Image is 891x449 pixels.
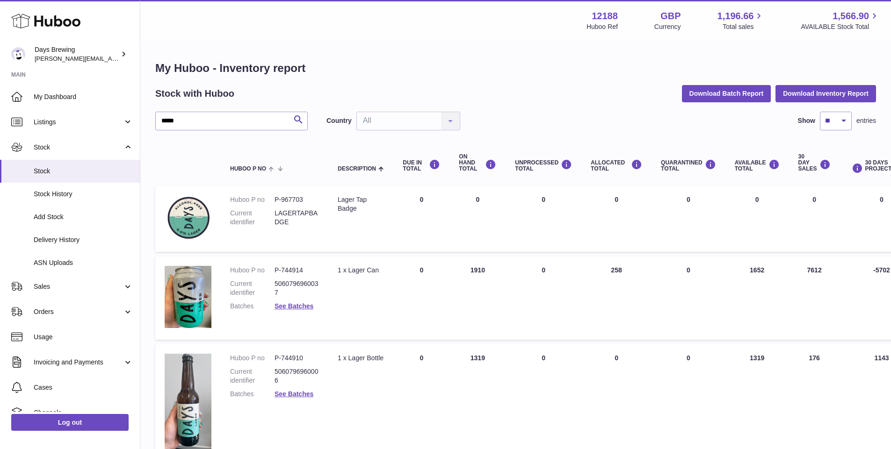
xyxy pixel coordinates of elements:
div: Currency [654,22,681,31]
span: Delivery History [34,235,133,244]
span: AVAILABLE Stock Total [801,22,880,31]
span: Add Stock [34,213,133,221]
div: AVAILABLE Total [735,159,780,172]
h1: My Huboo - Inventory report [155,61,876,76]
span: Stock [34,143,123,152]
span: Stock [34,167,133,176]
span: Total sales [723,22,764,31]
span: Sales [34,282,123,291]
div: 1 x Lager Can [338,266,384,275]
td: 0 [449,186,506,252]
td: 0 [789,186,840,252]
button: Download Batch Report [682,85,771,102]
img: greg@daysbrewing.com [11,47,25,61]
td: 0 [393,257,449,340]
a: See Batches [275,390,313,398]
td: 0 [725,186,789,252]
strong: 12188 [592,10,618,22]
div: ON HAND Total [459,154,496,172]
div: UNPROCESSED Total [515,159,572,172]
dd: 5060796960037 [275,279,319,297]
span: Listings [34,118,123,127]
span: 1,566.90 [833,10,869,22]
div: QUARANTINED Total [661,159,716,172]
a: 1,196.66 Total sales [717,10,765,31]
div: Huboo Ref [587,22,618,31]
td: 258 [581,257,652,340]
span: Cases [34,383,133,392]
td: 1910 [449,257,506,340]
dt: Huboo P no [230,195,275,204]
img: product image [165,195,211,240]
label: Show [798,116,815,125]
td: 7612 [789,257,840,340]
h2: Stock with Huboo [155,87,234,100]
td: 0 [506,186,581,252]
span: [PERSON_NAME][EMAIL_ADDRESS][DOMAIN_NAME] [35,55,188,62]
span: ASN Uploads [34,258,133,267]
dt: Current identifier [230,367,275,385]
span: Huboo P no [230,166,266,172]
dd: P-744914 [275,266,319,275]
span: Usage [34,333,133,342]
td: 0 [393,186,449,252]
strong: GBP [660,10,681,22]
span: entries [856,116,876,125]
a: See Batches [275,302,313,310]
span: 0 [687,196,690,203]
span: 1,196.66 [717,10,754,22]
dt: Batches [230,390,275,399]
dd: 5060796960006 [275,367,319,385]
span: Stock History [34,190,133,199]
div: Lager Tap Badge [338,195,384,213]
img: product image [165,266,211,328]
span: Channels [34,408,133,417]
dt: Current identifier [230,279,275,297]
span: My Dashboard [34,93,133,101]
dt: Huboo P no [230,354,275,363]
dt: Batches [230,302,275,311]
div: 1 x Lager Bottle [338,354,384,363]
dt: Current identifier [230,209,275,227]
span: Orders [34,307,123,316]
a: 1,566.90 AVAILABLE Stock Total [801,10,880,31]
div: Days Brewing [35,45,119,63]
span: 0 [687,354,690,362]
div: 30 DAY SALES [798,154,831,172]
div: DUE IN TOTAL [403,159,440,172]
span: Description [338,166,376,172]
span: Invoicing and Payments [34,358,123,367]
dd: LAGERTAPBADGE [275,209,319,227]
button: Download Inventory Report [775,85,876,102]
a: Log out [11,414,129,431]
span: 0 [687,266,690,274]
td: 0 [581,186,652,252]
td: 0 [506,257,581,340]
dd: P-967703 [275,195,319,204]
td: 1652 [725,257,789,340]
dt: Huboo P no [230,266,275,275]
div: ALLOCATED Total [591,159,642,172]
dd: P-744910 [275,354,319,363]
label: Country [326,116,352,125]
